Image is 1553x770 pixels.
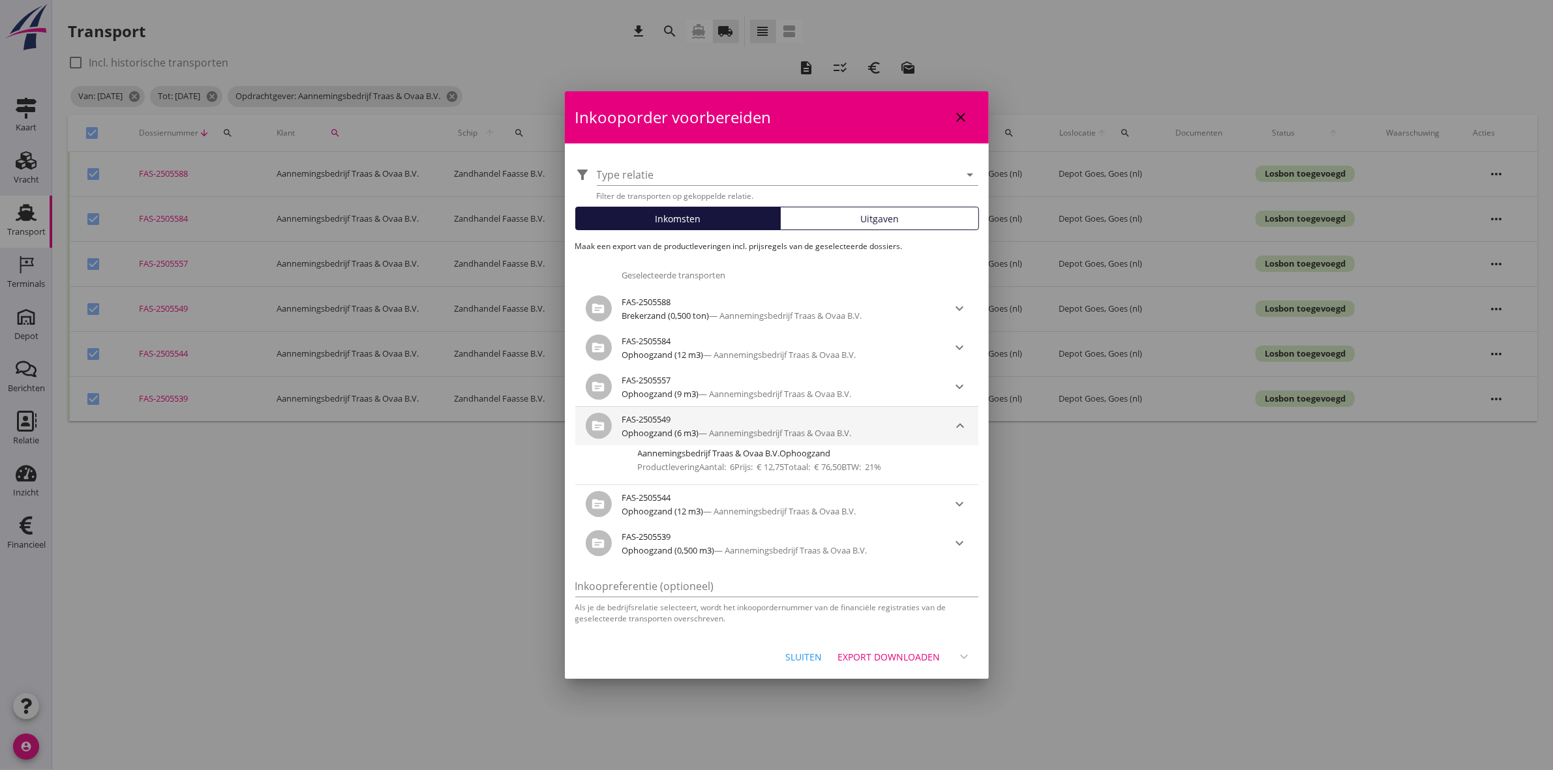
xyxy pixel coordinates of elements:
[586,491,612,517] i: source
[952,379,968,394] i: keyboard_arrow_down
[622,388,931,401] div: — Aannemingsbedrijf Traas & Ovaa B.V.
[622,310,710,321] span: Brekerzand (0,500 ton)
[586,295,612,321] i: source
[776,645,833,668] button: Sluiten
[952,418,968,434] i: keyboard_arrow_down
[622,505,704,517] span: Ophoogzand (12 m3)
[638,447,780,459] span: Aannemingsbedrijf Traas & Ovaa B.V.
[586,334,612,361] i: source
[622,349,704,361] span: Ophoogzand (12 m3)
[860,212,899,226] span: Uitgaven
[586,413,612,439] i: source
[565,91,989,143] div: Inkooporder voorbereiden
[622,490,931,505] div: FAS-2505544
[586,374,612,400] i: source
[963,167,978,183] i: arrow_drop_down
[780,207,979,230] button: Uitgaven
[700,461,735,473] span: Aantal: 6
[735,461,785,473] span: Prijs: € 12,75
[622,427,931,440] div: — Aannemingsbedrijf Traas & Ovaa B.V.
[842,461,882,473] span: BTW: 21%
[622,333,931,349] div: FAS-2505584
[575,602,978,624] div: Als je de bedrijfsrelatie selecteert, wordt het inkoopordernummer van de financiële registraties ...
[622,427,699,439] span: Ophoogzand (6 m3)
[622,294,931,310] div: FAS-2505588
[786,650,822,664] div: Sluiten
[622,529,931,544] div: FAS-2505539
[780,447,831,459] span: Ophoogzand
[612,263,978,289] div: Geselecteerde transporten
[586,530,612,556] i: source
[575,207,781,230] button: Inkomsten
[575,241,978,252] p: Maak een export van de productleveringen incl. prijsregels van de geselecteerde dossiers.
[622,544,931,557] div: — Aannemingsbedrijf Traas & Ovaa B.V.
[575,576,978,597] input: Inkoopreferentie (optioneel)
[954,110,969,125] i: close
[952,340,968,355] i: keyboard_arrow_down
[597,190,978,201] div: Filter de transporten op gekoppelde relatie.
[952,535,968,551] i: keyboard_arrow_down
[622,411,931,427] div: FAS-2505549
[575,167,591,183] i: filter_alt
[638,461,700,473] span: Productlevering
[952,496,968,512] i: keyboard_arrow_down
[838,650,941,664] div: Export downloaden
[622,388,699,400] span: Ophoogzand (9 m3)
[622,505,931,518] div: — Aannemingsbedrijf Traas & Ovaa B.V.
[622,349,931,362] div: — Aannemingsbedrijf Traas & Ovaa B.V.
[622,372,931,388] div: FAS-2505557
[952,301,968,316] i: keyboard_arrow_down
[622,310,931,323] div: — Aannemingsbedrijf Traas & Ovaa B.V.
[655,212,701,226] span: Inkomsten
[833,645,946,668] button: Export downloaden
[785,461,842,473] span: Totaal: € 76,50
[622,544,715,556] span: Ophoogzand (0,500 m3)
